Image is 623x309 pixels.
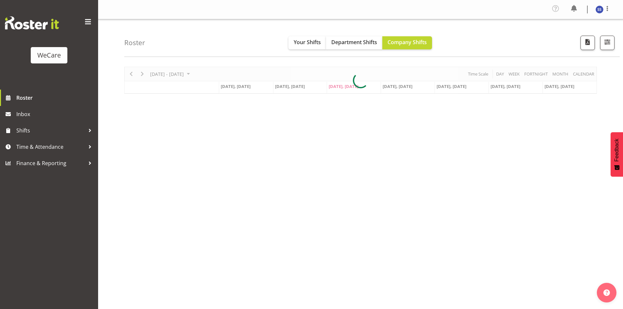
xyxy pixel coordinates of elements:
[37,50,61,60] div: WeCare
[288,36,326,49] button: Your Shifts
[600,36,614,50] button: Filter Shifts
[294,39,321,46] span: Your Shifts
[580,36,595,50] button: Download a PDF of the roster according to the set date range.
[611,132,623,177] button: Feedback - Show survey
[331,39,377,46] span: Department Shifts
[5,16,59,29] img: Rosterit website logo
[326,36,382,49] button: Department Shifts
[16,158,85,168] span: Finance & Reporting
[603,289,610,296] img: help-xxl-2.png
[388,39,427,46] span: Company Shifts
[382,36,432,49] button: Company Shifts
[16,142,85,152] span: Time & Attendance
[614,139,620,162] span: Feedback
[124,39,145,46] h4: Roster
[16,93,95,103] span: Roster
[16,109,95,119] span: Inbox
[596,6,603,13] img: savanna-samson10857.jpg
[16,126,85,135] span: Shifts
